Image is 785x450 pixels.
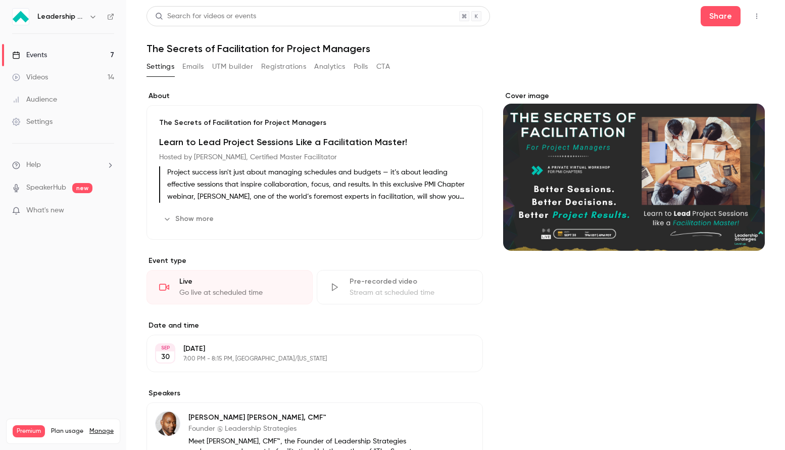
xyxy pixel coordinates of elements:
[354,59,368,75] button: Polls
[51,427,83,435] span: Plan usage
[146,59,174,75] button: Settings
[179,288,300,298] div: Go live at scheduled time
[146,270,313,304] div: LiveGo live at scheduled time
[37,12,85,22] h6: Leadership Strategies - 2025 Webinars
[13,9,29,25] img: Leadership Strategies - 2025 Webinars
[261,59,306,75] button: Registrations
[12,160,114,170] li: help-dropdown-opener
[503,91,765,101] label: Cover image
[188,413,417,423] p: [PERSON_NAME] [PERSON_NAME], CMF™
[314,59,346,75] button: Analytics
[212,59,253,75] button: UTM builder
[12,50,47,60] div: Events
[183,344,429,354] p: [DATE]
[317,270,483,304] div: Pre-recorded videoStream at scheduled time
[26,160,41,170] span: Help
[12,95,57,105] div: Audience
[182,59,204,75] button: Emails
[89,427,114,435] a: Manage
[26,205,64,216] span: What's new
[12,117,53,127] div: Settings
[350,288,470,298] div: Stream at scheduled time
[188,424,417,434] p: Founder @ Leadership Strategies
[183,355,429,363] p: 7:00 PM - 8:15 PM, [GEOGRAPHIC_DATA]/[US_STATE]
[161,352,170,362] p: 30
[26,183,66,193] a: SpeakerHub
[167,166,470,203] p: Project success isn't just about managing schedules and budgets — it’s about leading effective se...
[102,206,114,215] iframe: Noticeable Trigger
[159,211,220,227] button: Show more
[376,59,390,75] button: CTA
[503,91,765,251] section: Cover image
[146,256,483,266] p: Event type
[159,152,470,162] h6: Hosted by [PERSON_NAME], Certified Master Facilitator
[701,6,741,26] button: Share
[159,118,470,128] p: The Secrets of Facilitation for Project Managers
[146,388,483,398] label: Speakers
[156,344,174,351] div: SEP
[146,91,483,101] label: About
[156,412,180,436] img: Michael Wilkinson, CMF™
[13,425,45,437] span: Premium
[179,277,300,287] div: Live
[350,277,470,287] div: Pre-recorded video
[146,42,765,55] h1: The Secrets of Facilitation for Project Managers
[155,11,256,22] div: Search for videos or events
[72,183,92,193] span: new
[12,72,48,82] div: Videos
[146,321,483,331] label: Date and time
[159,136,470,148] h1: Learn to Lead Project Sessions Like a Facilitation Master!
